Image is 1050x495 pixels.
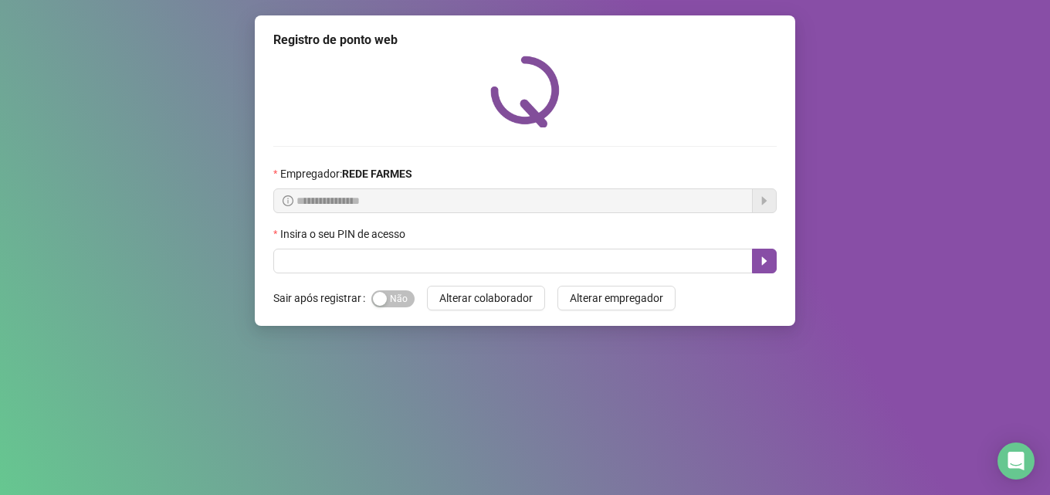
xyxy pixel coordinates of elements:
[280,165,412,182] span: Empregador :
[758,255,771,267] span: caret-right
[439,290,533,307] span: Alterar colaborador
[997,442,1035,480] div: Open Intercom Messenger
[570,290,663,307] span: Alterar empregador
[283,195,293,206] span: info-circle
[273,286,371,310] label: Sair após registrar
[273,31,777,49] div: Registro de ponto web
[557,286,676,310] button: Alterar empregador
[490,56,560,127] img: QRPoint
[273,225,415,242] label: Insira o seu PIN de acesso
[427,286,545,310] button: Alterar colaborador
[342,168,412,180] strong: REDE FARMES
